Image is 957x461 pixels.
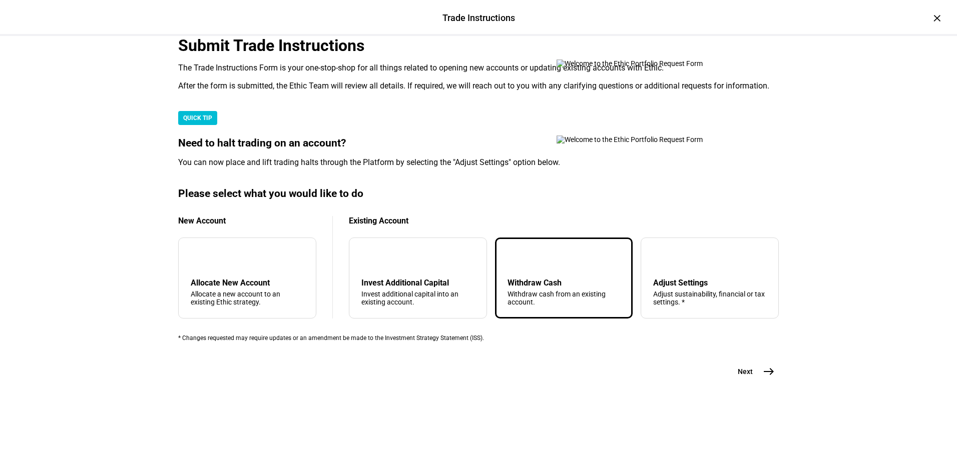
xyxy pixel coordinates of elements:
[442,11,515,24] div: Trade Instructions
[178,137,779,149] div: Need to halt trading on an account?
[510,252,522,264] mat-icon: arrow_upward
[178,334,779,341] div: * Changes requested may require updates or an amendment be made to the Investment Strategy Statem...
[178,187,779,200] div: Please select what you would like to do
[349,216,779,225] div: Existing Account
[191,290,304,306] div: Allocate a new account to an existing Ethic strategy.
[726,361,779,381] button: Next
[363,252,375,264] mat-icon: arrow_downward
[557,59,737,67] img: Welcome to the Ethic Portfolio Request Form
[508,278,621,287] div: Withdraw Cash
[653,290,766,306] div: Adjust sustainability, financial or tax settings. *
[178,63,779,73] div: The Trade Instructions Form is your one-stop-shop for all things related to opening new accounts ...
[178,111,217,125] div: QUICK TIP
[929,10,945,26] div: ×
[191,278,304,287] div: Allocate New Account
[653,250,669,266] mat-icon: tune
[653,278,766,287] div: Adjust Settings
[178,216,316,225] div: New Account
[557,135,737,143] img: Welcome to the Ethic Portfolio Request Form
[361,278,474,287] div: Invest Additional Capital
[178,36,779,55] div: Submit Trade Instructions
[361,290,474,306] div: Invest additional capital into an existing account.
[193,252,205,264] mat-icon: add
[178,157,779,167] div: You can now place and lift trading halts through the Platform by selecting the "Adjust Settings" ...
[738,366,753,376] span: Next
[763,365,775,377] mat-icon: east
[178,81,779,91] div: After the form is submitted, the Ethic Team will review all details. If required, we will reach o...
[508,290,621,306] div: Withdraw cash from an existing account.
